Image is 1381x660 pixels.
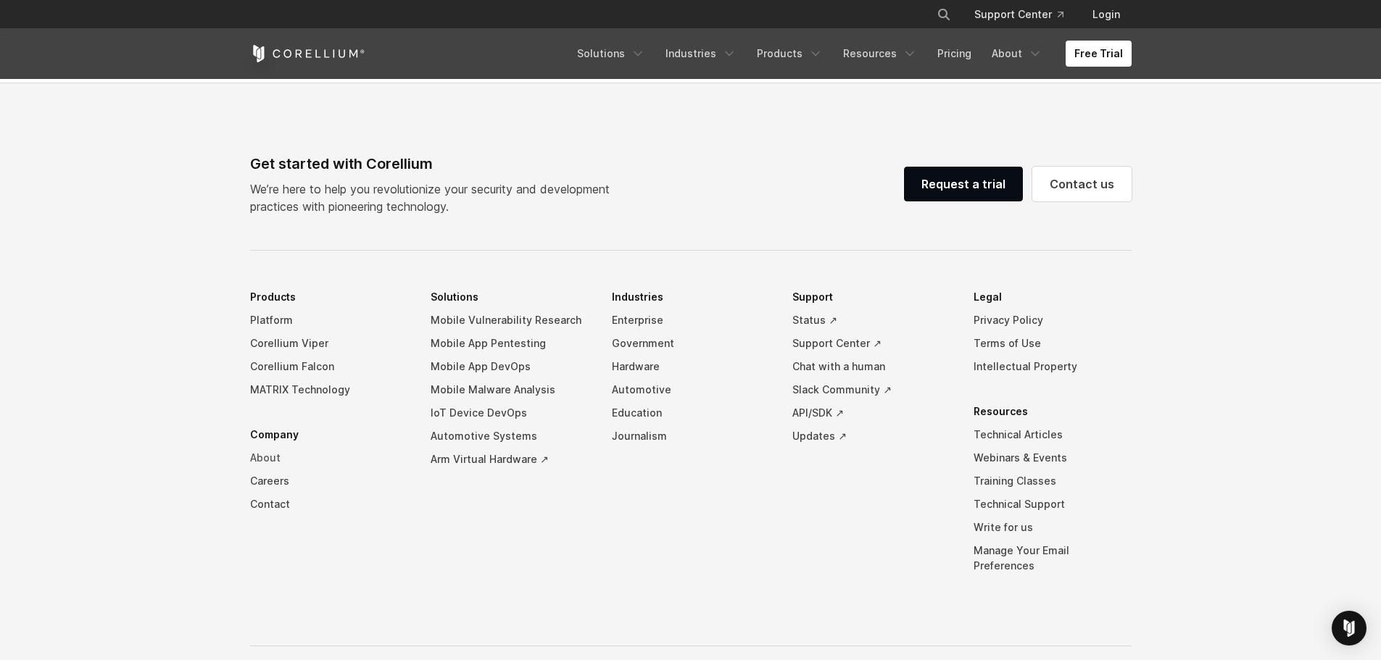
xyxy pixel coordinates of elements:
[974,469,1132,493] a: Training Classes
[612,355,770,378] a: Hardware
[250,309,408,332] a: Platform
[657,41,745,67] a: Industries
[431,355,589,378] a: Mobile App DevOps
[792,332,950,355] a: Support Center ↗
[834,41,926,67] a: Resources
[748,41,831,67] a: Products
[568,41,654,67] a: Solutions
[792,309,950,332] a: Status ↗
[974,539,1132,577] a: Manage Your Email Preferences
[792,401,950,425] a: API/SDK ↗
[974,332,1132,355] a: Terms of Use
[250,378,408,401] a: MATRIX Technology
[1032,167,1132,201] a: Contact us
[1081,1,1132,28] a: Login
[431,309,589,332] a: Mobile Vulnerability Research
[963,1,1075,28] a: Support Center
[929,41,980,67] a: Pricing
[431,378,589,401] a: Mobile Malware Analysis
[919,1,1132,28] div: Navigation Menu
[612,401,770,425] a: Education
[974,355,1132,378] a: Intellectual Property
[904,167,1023,201] a: Request a trial
[792,378,950,401] a: Slack Community ↗
[250,153,621,175] div: Get started with Corellium
[974,423,1132,446] a: Technical Articles
[612,332,770,355] a: Government
[431,401,589,425] a: IoT Device DevOps
[612,309,770,332] a: Enterprise
[974,446,1132,469] a: Webinars & Events
[250,285,1132,599] div: Navigation Menu
[612,425,770,448] a: Journalism
[250,355,408,378] a: Corellium Falcon
[612,378,770,401] a: Automotive
[568,41,1132,67] div: Navigation Menu
[792,355,950,378] a: Chat with a human
[250,446,408,469] a: About
[250,332,408,355] a: Corellium Viper
[250,493,408,516] a: Contact
[1066,41,1132,67] a: Free Trial
[431,425,589,448] a: Automotive Systems
[974,516,1132,539] a: Write for us
[1332,611,1367,646] div: Open Intercom Messenger
[974,309,1132,332] a: Privacy Policy
[974,493,1132,516] a: Technical Support
[431,332,589,355] a: Mobile App Pentesting
[983,41,1051,67] a: About
[250,469,408,493] a: Careers
[250,45,365,62] a: Corellium Home
[931,1,957,28] button: Search
[431,448,589,471] a: Arm Virtual Hardware ↗
[250,180,621,215] p: We’re here to help you revolutionize your security and development practices with pioneering tech...
[792,425,950,448] a: Updates ↗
